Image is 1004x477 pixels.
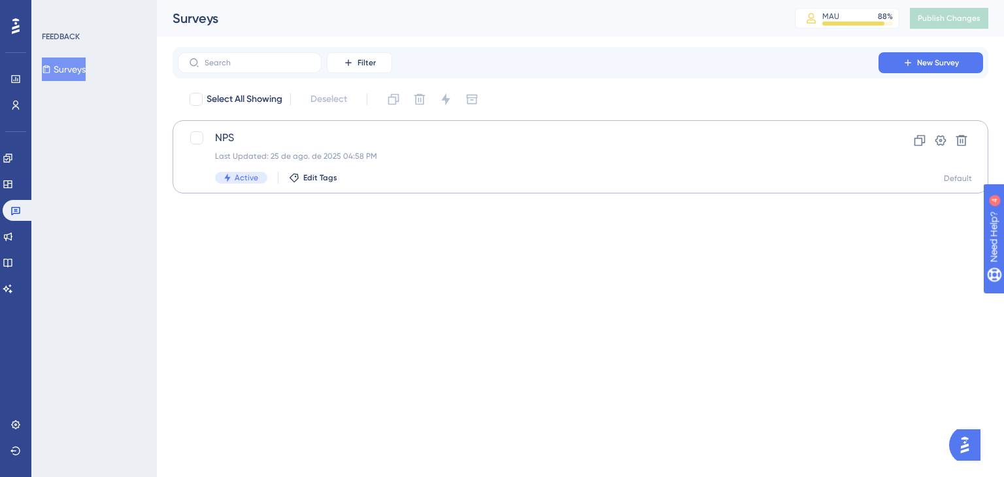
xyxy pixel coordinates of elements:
[303,173,337,183] span: Edit Tags
[358,58,376,68] span: Filter
[878,11,893,22] div: 88 %
[235,173,258,183] span: Active
[917,58,959,68] span: New Survey
[215,151,841,161] div: Last Updated: 25 de ago. de 2025 04:58 PM
[205,58,310,67] input: Search
[173,9,762,27] div: Surveys
[949,425,988,465] iframe: UserGuiding AI Assistant Launcher
[299,88,359,111] button: Deselect
[31,3,82,19] span: Need Help?
[910,8,988,29] button: Publish Changes
[327,52,392,73] button: Filter
[91,7,95,17] div: 4
[289,173,337,183] button: Edit Tags
[207,91,282,107] span: Select All Showing
[944,173,972,184] div: Default
[42,31,80,42] div: FEEDBACK
[42,58,86,81] button: Surveys
[215,130,841,146] span: NPS
[310,91,347,107] span: Deselect
[822,11,839,22] div: MAU
[918,13,980,24] span: Publish Changes
[878,52,983,73] button: New Survey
